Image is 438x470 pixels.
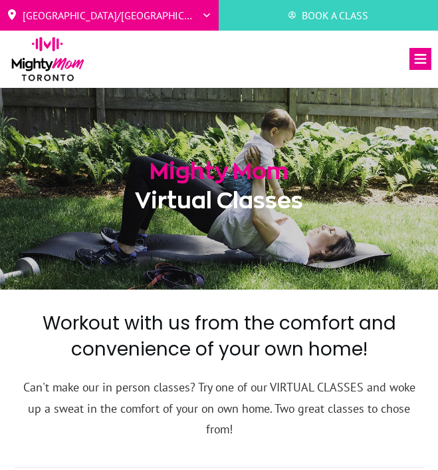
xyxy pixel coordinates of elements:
[23,379,415,437] font: Can't make our in person classes? Try one of our VIRTUAL CLASSES and woke up a sweat in the comfo...
[14,156,424,225] h1: Virtual Classes
[7,5,212,26] a: [GEOGRAPHIC_DATA]/[GEOGRAPHIC_DATA]
[21,310,417,375] h2: Workout with us from the comfort and convenience of your own home!
[150,158,288,183] span: Mighty Mom
[302,5,368,26] span: Book a Class
[7,37,89,88] img: mightymom-logo-toronto
[288,5,368,26] a: Book a Class
[23,5,196,26] span: [GEOGRAPHIC_DATA]/[GEOGRAPHIC_DATA]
